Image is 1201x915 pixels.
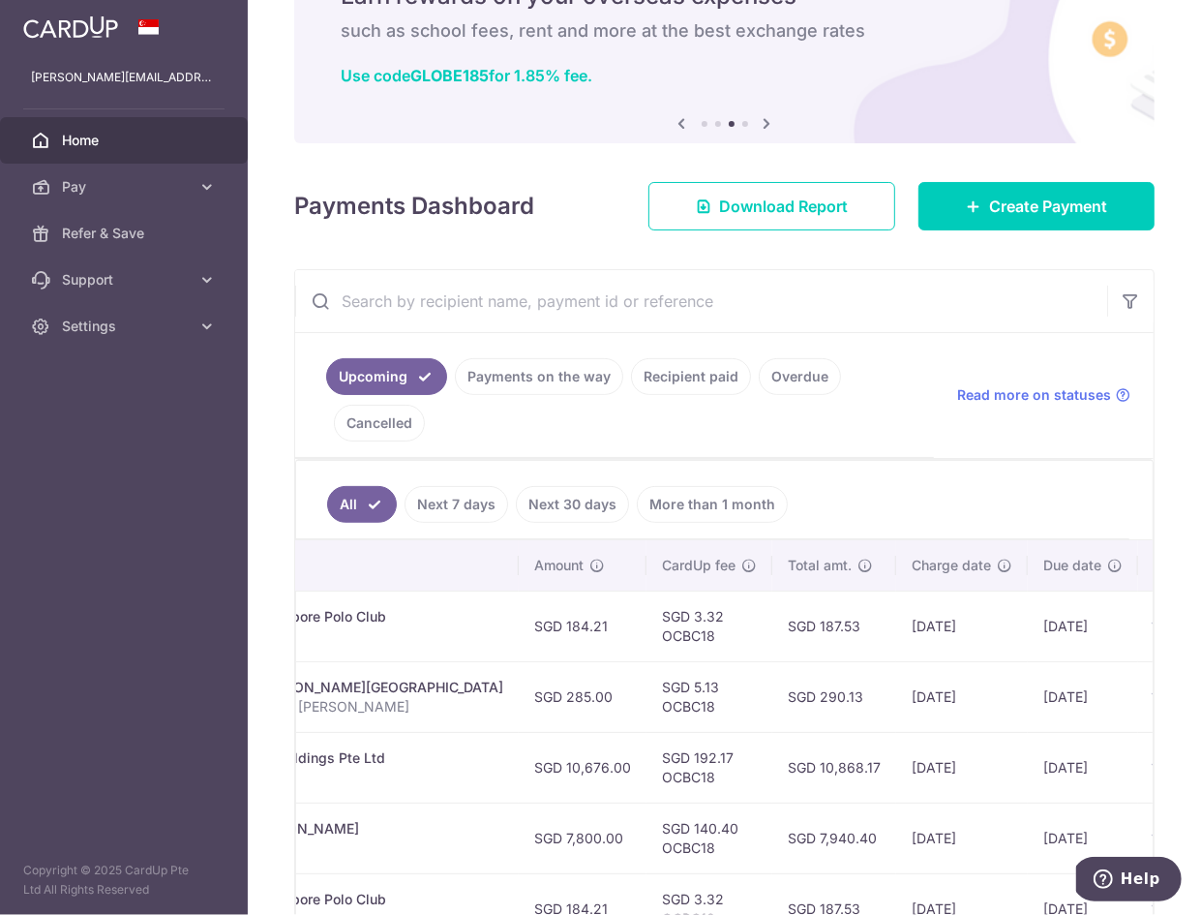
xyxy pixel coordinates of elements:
img: CardUp [23,15,118,39]
input: Search by recipient name, payment id or reference [295,270,1107,332]
span: CardUp fee [662,556,736,575]
div: Education. Singapore Polo Club [183,607,503,626]
a: Download Report [648,182,895,230]
a: All [327,486,397,523]
a: Next 7 days [405,486,508,523]
img: Bank Card [1144,686,1183,709]
img: Bank Card [1144,615,1183,638]
td: SGD 290.13 [772,661,896,732]
span: Home [62,131,190,150]
td: [DATE] [896,803,1028,873]
span: Create Payment [989,195,1107,218]
td: SGD 184.21 [519,591,646,661]
p: W0182 [183,626,503,646]
iframe: Opens a widget where you can find more information [1076,857,1182,905]
div: Education. [PERSON_NAME][GEOGRAPHIC_DATA] [183,678,503,697]
a: Cancelled [334,405,425,442]
td: [DATE] [1028,732,1138,803]
span: Refer & Save [62,224,190,243]
a: More than 1 month [637,486,788,523]
a: Upcoming [326,358,447,395]
a: Create Payment [918,182,1155,230]
td: [DATE] [896,732,1028,803]
p: SSL 0725 007 [183,768,503,787]
h6: such as school fees, rent and more at the best exchange rates [341,19,1108,43]
a: Recipient paid [631,358,751,395]
td: SGD 3.32 OCBC18 [646,591,772,661]
td: [DATE] [1028,803,1138,873]
td: [DATE] [896,591,1028,661]
td: SGD 10,676.00 [519,732,646,803]
a: Payments on the way [455,358,623,395]
span: Total amt. [788,556,852,575]
div: Education. Singapore Polo Club [183,890,503,909]
p: 717B rent [183,839,503,858]
span: Charge date [912,556,991,575]
img: Bank Card [1144,827,1183,850]
p: [PERSON_NAME] [PERSON_NAME] [183,697,503,717]
h4: Payments Dashboard [294,189,534,224]
span: Support [62,270,190,290]
td: SGD 187.53 [772,591,896,661]
td: SGD 5.13 OCBC18 [646,661,772,732]
td: [DATE] [1028,661,1138,732]
td: SGD 285.00 [519,661,646,732]
a: Overdue [759,358,841,395]
span: Read more on statuses [957,385,1111,405]
p: [PERSON_NAME][EMAIL_ADDRESS][DOMAIN_NAME] [31,68,217,87]
td: SGD 140.40 OCBC18 [646,803,772,873]
td: [DATE] [1028,591,1138,661]
span: Amount [534,556,584,575]
span: Download Report [719,195,848,218]
td: [DATE] [896,661,1028,732]
span: Pay [62,177,190,197]
div: Rent. Koh [PERSON_NAME] [183,819,503,839]
a: Next 30 days [516,486,629,523]
td: SGD 7,940.40 [772,803,896,873]
td: SGD 7,800.00 [519,803,646,873]
b: GLOBE185 [410,66,489,85]
div: Car Loan. SSL Holdings Pte Ltd [183,748,503,768]
img: Bank Card [1144,756,1183,779]
a: Read more on statuses [957,385,1130,405]
span: Due date [1043,556,1101,575]
span: Settings [62,317,190,336]
td: SGD 192.17 OCBC18 [646,732,772,803]
th: Payment details [167,540,519,591]
td: SGD 10,868.17 [772,732,896,803]
a: Use codeGLOBE185for 1.85% fee. [341,66,592,85]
